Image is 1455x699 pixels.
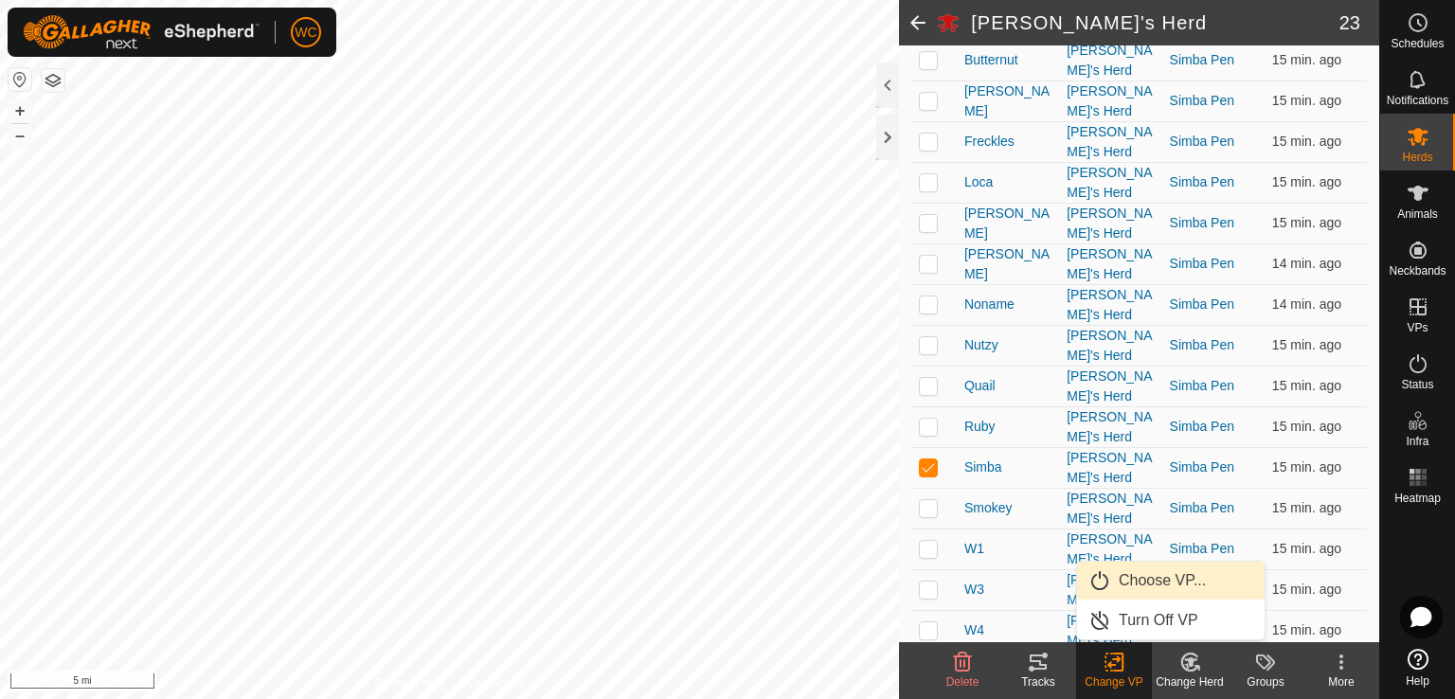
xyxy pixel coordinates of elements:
span: Choose VP... [1119,569,1206,592]
a: Simba Pen [1170,296,1234,312]
div: More [1303,673,1379,690]
span: Simba [964,457,1002,477]
div: [PERSON_NAME]'s Herd [1067,122,1154,162]
span: WC [295,23,316,43]
button: Map Layers [42,69,64,92]
span: Aug 23, 2025, 7:00 AM [1272,622,1341,637]
span: Aug 23, 2025, 7:00 AM [1272,459,1341,475]
img: Gallagher Logo [23,15,260,49]
a: Simba Pen [1170,174,1234,189]
span: Freckles [964,132,1015,152]
span: Smokey [964,498,1013,518]
div: [PERSON_NAME]'s Herd [1067,326,1154,366]
span: Nutzy [964,335,998,355]
span: Aug 23, 2025, 7:00 AM [1272,378,1341,393]
span: Aug 23, 2025, 7:00 AM [1272,296,1341,312]
span: Aug 23, 2025, 7:00 AM [1272,500,1341,515]
span: Aug 23, 2025, 7:00 AM [1272,93,1341,108]
span: Delete [946,675,979,689]
span: Aug 23, 2025, 7:00 AM [1272,52,1341,67]
li: Turn Off VP [1077,601,1265,639]
span: Neckbands [1389,265,1446,277]
span: Aug 23, 2025, 7:00 AM [1272,337,1341,352]
span: Help [1406,675,1429,687]
div: [PERSON_NAME]'s Herd [1067,41,1154,81]
div: Tracks [1000,673,1076,690]
span: Aug 23, 2025, 7:00 AM [1272,215,1341,230]
a: Privacy Policy [375,674,446,691]
div: [PERSON_NAME]'s Herd [1067,489,1154,529]
li: Choose VP... [1077,562,1265,600]
a: Simba Pen [1170,93,1234,108]
span: W4 [964,620,984,640]
span: [PERSON_NAME] [964,244,1051,284]
button: + [9,99,31,122]
span: Aug 23, 2025, 7:00 AM [1272,419,1341,434]
span: W3 [964,580,984,600]
span: Butternut [964,50,1018,70]
div: [PERSON_NAME]'s Herd [1067,285,1154,325]
div: [PERSON_NAME]'s Herd [1067,448,1154,488]
div: Groups [1228,673,1303,690]
span: Turn Off VP [1119,609,1198,632]
div: [PERSON_NAME]'s Herd [1067,204,1154,243]
div: [PERSON_NAME]'s Herd [1067,244,1154,284]
span: Loca [964,172,993,192]
span: Schedules [1391,38,1444,49]
a: Simba Pen [1170,459,1234,475]
a: Simba Pen [1170,134,1234,149]
div: [PERSON_NAME]'s Herd [1067,407,1154,447]
div: [PERSON_NAME]'s Herd [1067,367,1154,406]
span: Ruby [964,417,996,437]
div: [PERSON_NAME]'s Herd [1067,611,1154,651]
a: Simba Pen [1170,500,1234,515]
a: Simba Pen [1170,215,1234,230]
span: Aug 23, 2025, 7:00 AM [1272,582,1341,597]
span: Animals [1397,208,1438,220]
span: Notifications [1387,95,1448,106]
div: Change VP [1076,673,1152,690]
span: Heatmap [1394,493,1441,504]
span: Aug 23, 2025, 7:00 AM [1272,541,1341,556]
a: Simba Pen [1170,541,1234,556]
a: Contact Us [468,674,524,691]
a: Simba Pen [1170,378,1234,393]
span: Noname [964,295,1015,314]
span: Aug 23, 2025, 7:00 AM [1272,134,1341,149]
a: Simba Pen [1170,52,1234,67]
button: Reset Map [9,68,31,91]
span: Aug 23, 2025, 7:01 AM [1272,256,1341,271]
div: Change Herd [1152,673,1228,690]
span: [PERSON_NAME] [964,81,1051,121]
span: W1 [964,539,984,559]
span: Infra [1406,436,1428,447]
div: [PERSON_NAME]'s Herd [1067,570,1154,610]
a: Simba Pen [1170,337,1234,352]
button: – [9,124,31,147]
h2: [PERSON_NAME]'s Herd [971,11,1339,34]
span: Status [1401,379,1433,390]
div: [PERSON_NAME]'s Herd [1067,81,1154,121]
span: Herds [1402,152,1432,163]
a: Simba Pen [1170,256,1234,271]
a: Simba Pen [1170,419,1234,434]
span: [PERSON_NAME] [964,204,1051,243]
span: Quail [964,376,996,396]
div: [PERSON_NAME]'s Herd [1067,163,1154,203]
span: VPs [1407,322,1428,333]
span: 23 [1339,9,1360,37]
span: Aug 23, 2025, 7:00 AM [1272,174,1341,189]
div: [PERSON_NAME]'s Herd [1067,529,1154,569]
a: Help [1380,641,1455,694]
